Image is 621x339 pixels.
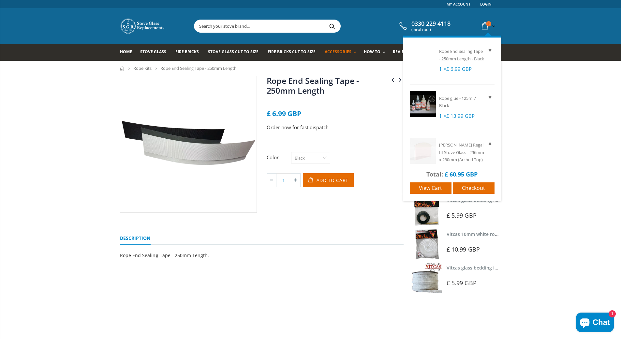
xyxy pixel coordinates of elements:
a: Accessories [325,44,359,61]
span: £ 39.97 GBP [446,167,475,173]
a: Home [120,66,125,70]
a: Vitcas glass bedding in tape - 2mm x 15mm x 2 meters (White) [447,265,585,271]
span: Rope glue [439,95,458,101]
a: Stove Glass Cut To Size [208,44,263,61]
span: Rope End Sealing Tape - 250mm Length [439,48,483,62]
img: Clarke Regal III Stove Glass - 296mm x 230mm (Arched Top) [410,138,436,164]
p: Rope End Sealing Tape - 250mm Length. [120,251,404,260]
a: Rope End Sealing Tape - 250mm Length - Black [439,48,484,62]
button: Add to Cart [303,173,354,187]
img: Vitcas white rope, glue and gloves kit 10mm [411,229,442,259]
span: Reviews [393,49,410,54]
a: How To [364,44,389,61]
span: £ 6.99 GBP [446,66,472,72]
span: Fire Bricks [175,49,199,54]
span: - Black [472,56,484,62]
span: 3 [486,21,491,26]
span: Total: [426,170,443,178]
span: £ 5.99 GBP [447,279,477,287]
p: Order now for fast dispatch [267,124,404,131]
span: How To [364,49,380,54]
a: View cart [410,182,451,194]
a: Rope End Sealing Tape - 250mm Length [267,75,359,96]
input: Search your stove brand... [194,20,413,32]
a: 3 [479,20,497,32]
span: Accessories [325,49,351,54]
span: 1 × [439,113,475,119]
a: Rope Kits [133,65,152,71]
span: £ 6.99 GBP [267,109,301,118]
span: Rope End Sealing Tape - 250mm Length [160,65,237,71]
img: stoveropeendsealingtape_800x_crop_center.webp [120,76,257,212]
span: Home [120,49,132,54]
a: Fire Bricks [175,44,204,61]
a: Description [120,232,151,245]
img: Vitcas stove glass bedding in tape [411,195,442,225]
a: Remove item [487,46,495,54]
img: Rope glue - 125ml / Black [410,91,436,117]
span: £ 13.99 GBP [446,113,475,119]
img: Stove Glass Replacement [120,18,166,34]
a: 0330 229 4118 (local rate) [398,20,451,32]
span: Checkout [462,184,485,192]
span: Add to Cart [317,177,349,183]
a: Rope glue - 125ml / Black [439,95,476,109]
inbox-online-store-chat: Shopify online store chat [574,313,616,334]
a: Reviews [393,44,415,61]
span: £ 60.95 GBP [445,170,478,178]
a: Remove item [487,93,495,101]
span: Stove Glass [140,49,166,54]
a: [PERSON_NAME] Regal III Stove Glass - 296mm x 230mm (Arched Top) [439,142,484,162]
span: £ 5.99 GBP [447,211,477,219]
a: Fire Bricks Cut To Size [268,44,320,61]
a: Home [120,44,137,61]
span: Fire Bricks Cut To Size [268,49,316,54]
label: Color [267,154,288,161]
span: 1 × [439,167,475,173]
img: Vitcas stove glass bedding in tape [411,263,442,293]
span: 0330 229 4118 [411,20,451,27]
a: Stove Glass [140,44,171,61]
a: Vitcas 10mm white rope kit - includes rope seal and glue! [447,231,574,237]
a: Remove item [487,140,495,147]
a: Checkout [453,182,495,194]
span: View cart [419,184,442,192]
span: £ 10.99 GBP [447,245,480,253]
button: Search [325,20,340,32]
span: Stove Glass Cut To Size [208,49,259,54]
span: 1 × [439,66,472,72]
